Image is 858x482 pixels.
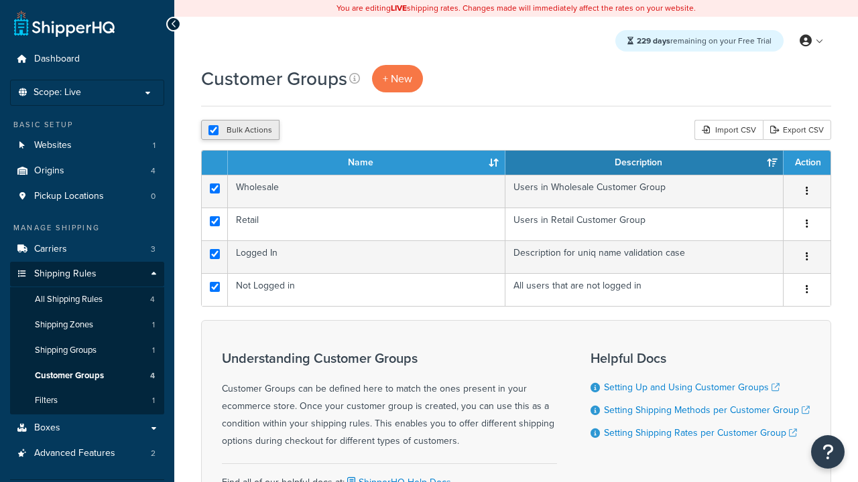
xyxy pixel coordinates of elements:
li: Shipping Rules [10,262,164,414]
td: Users in Wholesale Customer Group [505,175,784,208]
a: Filters 1 [10,388,164,413]
a: Advanced Features 2 [10,441,164,466]
button: Open Resource Center [811,435,845,469]
span: Filters [35,395,58,406]
a: Setting Shipping Methods per Customer Group [604,403,810,417]
th: Action [784,151,831,175]
span: All Shipping Rules [35,294,103,305]
span: 0 [151,191,156,202]
td: Description for uniq name validation case [505,240,784,273]
span: 1 [153,140,156,151]
span: 4 [150,294,155,305]
th: Description: activate to sort column ascending [505,151,784,175]
span: 4 [151,165,156,177]
td: Retail [228,208,505,240]
h3: Helpful Docs [591,351,810,366]
span: Pickup Locations [34,191,104,202]
a: Websites 1 [10,133,164,158]
div: Basic Setup [10,119,164,131]
h3: Understanding Customer Groups [222,351,557,366]
li: Shipping Groups [10,338,164,363]
a: Dashboard [10,47,164,72]
span: Shipping Zones [35,319,93,331]
div: Import CSV [694,120,763,140]
li: All Shipping Rules [10,287,164,312]
b: LIVE [391,2,407,14]
a: Customer Groups 4 [10,364,164,388]
span: 1 [152,395,155,406]
li: Websites [10,133,164,158]
strong: 229 days [637,35,670,47]
span: Websites [34,140,72,151]
span: Origins [34,165,64,177]
li: Customer Groups [10,364,164,388]
li: Pickup Locations [10,184,164,209]
a: Setting Shipping Rates per Customer Group [604,426,797,440]
a: Shipping Zones 1 [10,313,164,337]
span: 4 [150,370,155,382]
td: Users in Retail Customer Group [505,208,784,240]
a: Boxes [10,416,164,440]
button: Bulk Actions [201,120,280,140]
div: Customer Groups can be defined here to match the ones present in your ecommerce store. Once your ... [222,351,557,450]
span: Scope: Live [34,87,81,98]
li: Shipping Zones [10,313,164,337]
a: ShipperHQ Home [14,10,115,37]
td: Logged In [228,240,505,273]
span: Dashboard [34,54,80,65]
li: Advanced Features [10,441,164,466]
td: Wholesale [228,175,505,208]
h1: Customer Groups [201,66,347,92]
li: Origins [10,159,164,183]
span: Shipping Groups [35,345,97,356]
th: Name: activate to sort column ascending [228,151,505,175]
li: Filters [10,388,164,413]
a: Export CSV [763,120,831,140]
a: Origins 4 [10,159,164,183]
div: remaining on your Free Trial [615,30,784,52]
a: Carriers 3 [10,237,164,262]
td: Not Logged in [228,273,505,306]
a: Shipping Rules [10,262,164,287]
a: Setting Up and Using Customer Groups [604,380,780,394]
a: All Shipping Rules 4 [10,287,164,312]
td: All users that are not logged in [505,273,784,306]
li: Carriers [10,237,164,262]
div: Manage Shipping [10,222,164,234]
span: Advanced Features [34,448,115,459]
a: Pickup Locations 0 [10,184,164,209]
a: + New [372,65,423,92]
span: 2 [151,448,156,459]
span: + New [383,71,412,86]
span: 3 [151,244,156,255]
a: Shipping Groups 1 [10,338,164,363]
span: Shipping Rules [34,268,97,280]
span: Boxes [34,422,60,434]
span: Customer Groups [35,370,104,382]
span: 1 [152,319,155,331]
span: Carriers [34,244,67,255]
span: 1 [152,345,155,356]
